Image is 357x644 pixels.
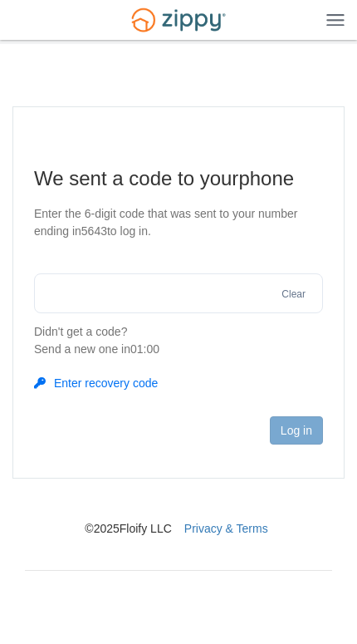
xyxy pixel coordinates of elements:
button: Clear [276,287,311,302]
h1: We sent a code to your phone [34,165,323,192]
div: Send a new one in 01:00 [34,341,323,358]
button: Log in [270,416,323,445]
button: Enter recovery code [34,375,158,391]
img: Logo [121,1,236,40]
p: Enter the 6-digit code that was sent to your number ending in 5643 to log in. [34,205,323,240]
nav: © 2025 Floify LLC [25,479,332,537]
p: Didn't get a code? [34,323,323,358]
a: Privacy & Terms [184,522,268,535]
img: Mobile Dropdown Menu [326,13,345,26]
